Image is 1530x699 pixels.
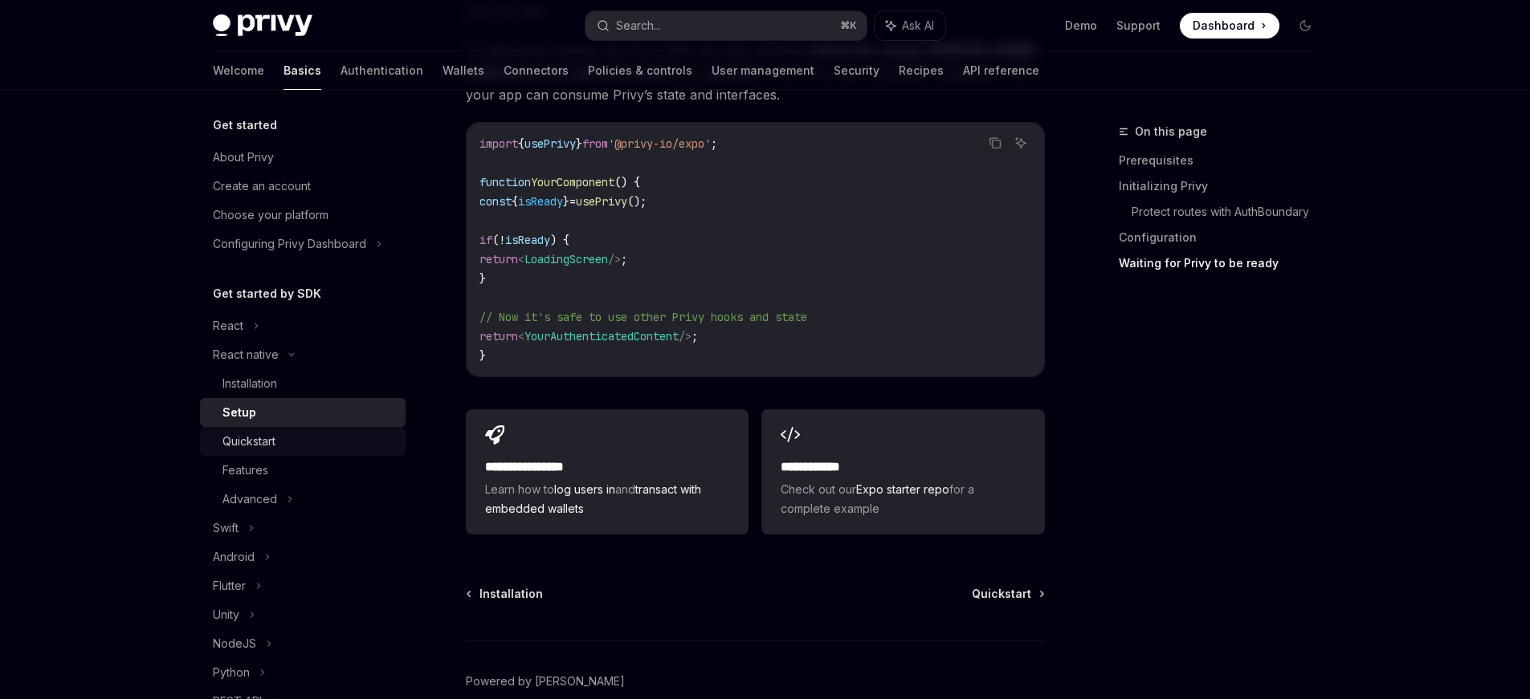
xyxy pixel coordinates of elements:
[963,51,1039,90] a: API reference
[505,233,550,247] span: isReady
[499,233,505,247] span: !
[524,136,576,151] span: usePrivy
[518,252,524,266] span: <
[518,136,524,151] span: {
[479,310,807,324] span: // Now it's safe to use other Privy hooks and state
[1193,18,1255,34] span: Dashboard
[1180,13,1279,39] a: Dashboard
[222,432,275,451] div: Quickstart
[531,175,614,189] span: YourComponent
[518,329,524,343] span: <
[576,136,582,151] span: }
[711,136,717,151] span: ;
[200,143,406,172] a: About Privy
[213,547,255,567] div: Android
[588,51,692,90] a: Policies & controls
[899,51,944,90] a: Recipes
[614,175,640,189] span: () {
[213,576,246,595] div: Flutter
[466,409,749,534] a: **** **** **** *Learn how tolog users inandtransact with embedded wallets
[524,252,608,266] span: LoadingScreen
[479,194,512,209] span: const
[1119,173,1331,199] a: Initializing Privy
[627,194,647,209] span: ();
[222,374,277,393] div: Installation
[200,172,406,201] a: Create an account
[692,329,698,343] span: ;
[621,252,627,266] span: ;
[213,605,239,624] div: Unity
[213,316,243,335] div: React
[284,51,321,90] a: Basics
[213,116,277,135] h5: Get started
[781,480,1025,518] span: Check out our for a complete example
[504,51,569,90] a: Connectors
[479,252,518,266] span: return
[985,132,1006,153] button: Copy the contents from the code block
[550,233,569,247] span: ) {
[492,233,499,247] span: (
[1135,122,1207,141] span: On this page
[563,194,569,209] span: }
[479,348,486,363] span: }
[972,586,1031,602] span: Quickstart
[616,16,661,35] div: Search...
[524,329,679,343] span: YourAuthenticatedContent
[341,51,423,90] a: Authentication
[582,136,608,151] span: from
[585,11,867,40] button: Search...⌘K
[608,136,711,151] span: '@privy-io/expo'
[856,482,949,496] a: Expo starter repo
[466,673,625,689] a: Powered by [PERSON_NAME]
[972,586,1043,602] a: Quickstart
[467,586,543,602] a: Installation
[213,177,311,196] div: Create an account
[840,19,857,32] span: ⌘ K
[479,586,543,602] span: Installation
[213,51,264,90] a: Welcome
[1010,132,1031,153] button: Ask AI
[479,175,531,189] span: function
[875,11,945,40] button: Ask AI
[1132,199,1331,225] a: Protect routes with AuthBoundary
[1292,13,1318,39] button: Toggle dark mode
[200,427,406,456] a: Quickstart
[200,369,406,398] a: Installation
[679,329,692,343] span: />
[479,271,486,286] span: }
[213,14,312,37] img: dark logo
[222,490,277,509] div: Advanced
[479,233,492,247] span: if
[1065,18,1097,34] a: Demo
[1119,250,1331,276] a: Waiting for Privy to be ready
[712,51,814,90] a: User management
[518,194,563,209] span: isReady
[479,329,518,343] span: return
[213,234,366,254] div: Configuring Privy Dashboard
[512,194,518,209] span: {
[479,136,518,151] span: import
[1116,18,1161,34] a: Support
[576,194,627,209] span: usePrivy
[608,252,621,266] span: />
[569,194,576,209] span: =
[222,403,256,422] div: Setup
[200,456,406,485] a: Features
[554,482,615,496] a: log users in
[213,518,239,538] div: Swift
[213,284,321,303] h5: Get started by SDK
[213,148,274,167] div: About Privy
[443,51,484,90] a: Wallets
[761,409,1044,534] a: **** **** **Check out ourExpo starter repofor a complete example
[222,461,268,480] div: Features
[834,51,879,90] a: Security
[213,205,328,225] div: Choose your platform
[213,345,279,364] div: React native
[485,480,729,518] span: Learn how to and
[213,634,256,653] div: NodeJS
[200,398,406,427] a: Setup
[902,18,934,34] span: Ask AI
[1119,225,1331,250] a: Configuration
[200,201,406,230] a: Choose your platform
[1119,148,1331,173] a: Prerequisites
